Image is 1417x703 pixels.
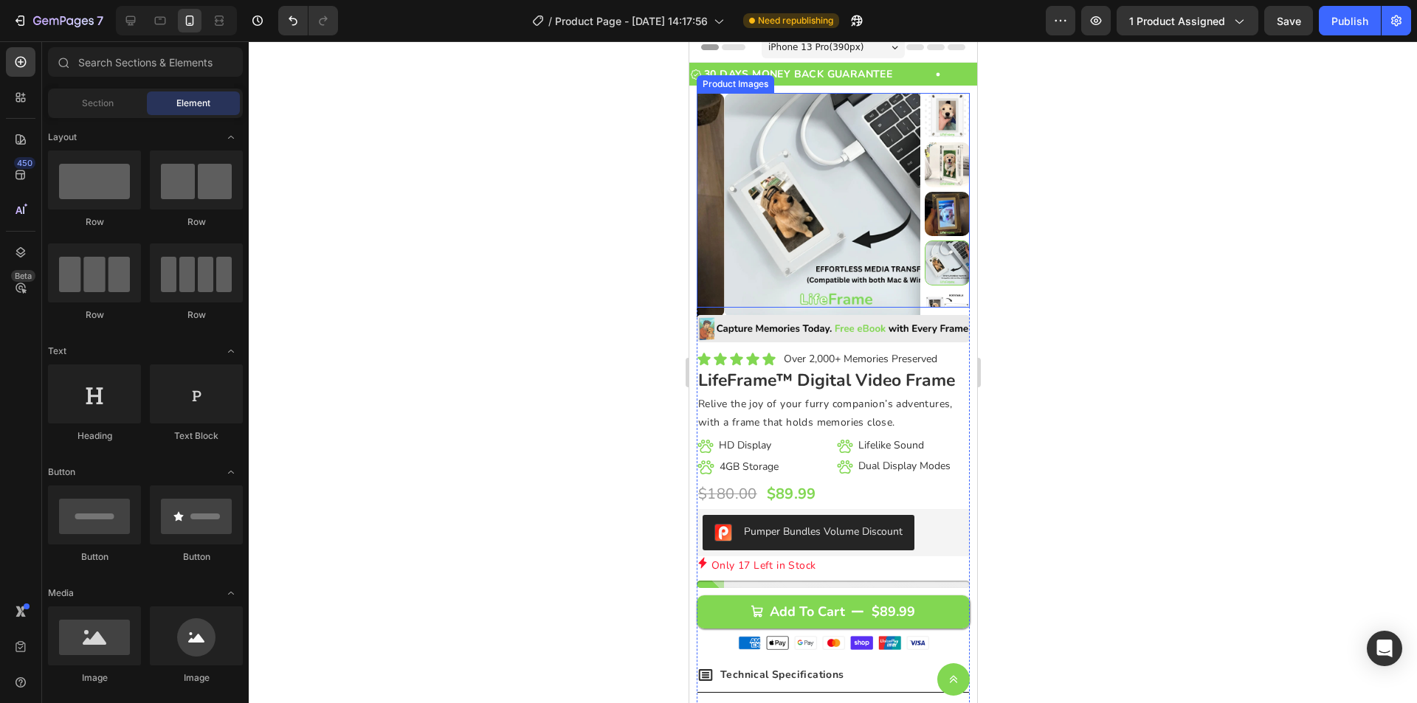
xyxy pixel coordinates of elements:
[48,131,77,144] span: Layout
[25,482,43,500] img: CIumv63twf4CEAE=.png
[94,310,248,325] p: Over 2,000+ Memories Preserved
[7,438,76,468] div: $180.00
[181,561,227,581] div: $89.99
[219,581,243,605] span: Toggle open
[150,550,243,564] div: Button
[219,125,243,149] span: Toggle open
[150,215,243,229] div: Row
[48,550,141,564] div: Button
[82,97,114,110] span: Section
[1117,6,1258,35] button: 1 product assigned
[758,14,833,27] span: Need republishing
[7,554,280,587] button: Add To Cart
[548,13,552,29] span: /
[48,465,75,479] span: Button
[7,327,280,352] h1: LifeFrame™ Digital Video Frame
[6,6,110,35] button: 7
[48,215,141,229] div: Row
[13,474,225,509] button: Pumper Bundles Volume Discount
[97,12,103,30] p: 7
[7,274,280,301] img: gempages_583350358114304664-17f3a557-b947-4baa-8412-516ef4310105.png
[49,595,240,609] img: gempages_583350358114304664-3fd721f2-9258-4bce-a506-7845ee3b87cb.png
[30,398,82,411] p: HD Display
[219,460,243,484] span: Toggle open
[1367,631,1402,666] div: Open Intercom Messenger
[150,429,243,443] div: Text Block
[22,515,126,533] p: Only 17 Left in Stock
[48,429,141,443] div: Heading
[219,339,243,363] span: Toggle open
[1129,13,1225,29] span: 1 product assigned
[150,308,243,322] div: Row
[9,353,279,390] p: Relive the joy of your furry companion’s adventures, with a frame that holds memories close.
[150,671,243,685] div: Image
[248,622,280,654] button: <p>Button</p>
[1319,6,1381,35] button: Publish
[48,671,141,685] div: Image
[1264,6,1313,35] button: Save
[278,6,338,35] div: Undo/Redo
[1277,15,1301,27] span: Save
[48,586,74,600] span: Media
[15,24,203,42] p: 30 DAYS MONEY BACK GUARANTEE
[80,562,156,579] div: Add To Cart
[48,344,66,358] span: Text
[55,482,213,498] div: Pumper Bundles Volume Discount
[555,13,708,29] span: Product Page - [DATE] 14:17:56
[169,398,235,411] p: Lifelike Sound
[169,418,261,432] p: Dual Display Modes
[14,157,35,169] div: 450
[689,41,977,703] iframe: Design area
[48,47,243,77] input: Search Sections & Elements
[30,419,89,432] p: 4GB Storage
[10,36,82,49] div: Product Images
[76,438,281,468] div: $89.99
[48,308,141,322] div: Row
[176,97,210,110] span: Element
[11,270,35,282] div: Beta
[1331,13,1368,29] div: Publish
